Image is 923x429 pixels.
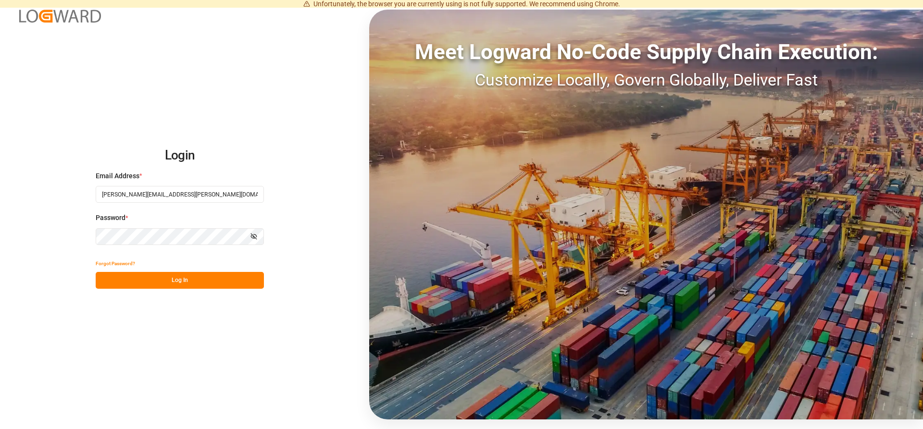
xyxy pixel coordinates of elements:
h2: Login [96,140,264,171]
div: Customize Locally, Govern Globally, Deliver Fast [369,68,923,92]
button: Log In [96,272,264,289]
input: Enter your email [96,186,264,203]
span: Email Address [96,171,139,181]
img: Logward_new_orange.png [19,10,101,23]
span: Password [96,213,125,223]
div: Meet Logward No-Code Supply Chain Execution: [369,36,923,68]
button: Forgot Password? [96,255,135,272]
